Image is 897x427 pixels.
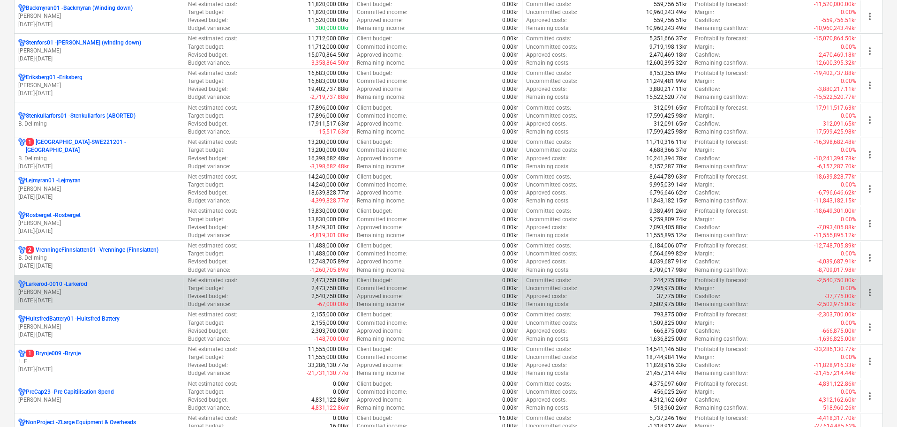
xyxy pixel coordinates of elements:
[18,120,180,128] p: B. Dellming
[502,155,518,163] p: 0.00kr
[646,93,687,101] p: 15,522,520.77kr
[695,216,714,224] p: Margin :
[18,177,26,185] div: Project has multi currencies enabled
[18,350,180,374] div: 1Brynje009 -BrynjeL. E[DATE]-[DATE]
[357,24,406,32] p: Remaining income :
[502,189,518,197] p: 0.00kr
[646,112,687,120] p: 17,599,425.98kr
[18,82,180,90] p: [PERSON_NAME]
[18,315,26,323] div: Project has multi currencies enabled
[841,146,856,154] p: 0.00%
[649,207,687,215] p: 9,389,491.26kr
[817,163,856,171] p: -6,157,287.70kr
[695,0,748,8] p: Profitability forecast :
[526,59,570,67] p: Remaining costs :
[18,396,180,404] p: [PERSON_NAME]
[18,138,180,171] div: 1[GEOGRAPHIC_DATA]-SWE221201 -[GEOGRAPHIC_DATA]B. Dellming[DATE]-[DATE]
[822,120,856,128] p: -312,091.65kr
[502,24,518,32] p: 0.00kr
[502,93,518,101] p: 0.00kr
[18,211,180,235] div: Rosberget -Rosberget[PERSON_NAME][DATE]-[DATE]
[817,51,856,59] p: -2,470,469.18kr
[18,388,26,396] div: Project has multi currencies enabled
[526,189,567,197] p: Approved costs :
[308,224,349,232] p: 18,649,301.00kr
[310,59,349,67] p: -3,358,864.50kr
[18,366,180,374] p: [DATE] - [DATE]
[526,93,570,101] p: Remaining costs :
[18,90,180,97] p: [DATE] - [DATE]
[357,51,403,59] p: Approved income :
[695,128,748,136] p: Remaining cashflow :
[357,35,392,43] p: Client budget :
[695,224,720,232] p: Cashflow :
[308,216,349,224] p: 13,830,000.00kr
[308,85,349,93] p: 19,402,737.88kr
[18,254,180,262] p: B. Dellming
[357,0,392,8] p: Client budget :
[188,155,228,163] p: Revised budget :
[18,155,180,163] p: B. Dellming
[864,356,875,367] span: more_vert
[695,163,748,171] p: Remaining cashflow :
[18,288,180,296] p: [PERSON_NAME]
[18,138,26,154] div: Project has multi currencies enabled
[649,85,687,93] p: 3,880,217.11kr
[357,85,403,93] p: Approved income :
[308,207,349,215] p: 13,830,000.00kr
[308,146,349,154] p: 13,200,000.00kr
[18,163,180,171] p: [DATE] - [DATE]
[310,163,349,171] p: -3,198,682.48kr
[357,207,392,215] p: Client budget :
[357,120,403,128] p: Approved income :
[308,104,349,112] p: 17,896,000.00kr
[814,93,856,101] p: -15,522,520.77kr
[18,193,180,201] p: [DATE] - [DATE]
[188,242,237,250] p: Net estimated cost :
[864,11,875,22] span: more_vert
[526,24,570,32] p: Remaining costs :
[188,104,237,112] p: Net estimated cost :
[695,155,720,163] p: Cashflow :
[864,45,875,57] span: more_vert
[864,183,875,195] span: more_vert
[18,315,180,339] div: HultsfredBattery01 -Hultsfred Battery[PERSON_NAME][DATE]-[DATE]
[695,8,714,16] p: Margin :
[695,43,714,51] p: Margin :
[357,181,407,189] p: Committed income :
[814,69,856,77] p: -19,402,737.88kr
[18,4,26,12] div: Project has multi currencies enabled
[308,112,349,120] p: 17,896,000.00kr
[188,8,225,16] p: Target budget :
[357,59,406,67] p: Remaining income :
[188,24,230,32] p: Budget variance :
[502,207,518,215] p: 0.00kr
[502,0,518,8] p: 0.00kr
[526,104,571,112] p: Committed costs :
[649,216,687,224] p: 9,259,809.74kr
[357,138,392,146] p: Client budget :
[502,216,518,224] p: 0.00kr
[814,24,856,32] p: -10,960,243.49kr
[357,112,407,120] p: Committed income :
[649,181,687,189] p: 9,995,039.14kr
[357,93,406,101] p: Remaining income :
[502,77,518,85] p: 0.00kr
[26,419,136,427] p: NonProject - ZLarge Equipment & Overheads
[526,146,577,154] p: Uncommitted costs :
[18,388,180,404] div: PreCap23 -Pre Capitilisation Spend[PERSON_NAME]
[695,35,748,43] p: Profitability forecast :
[695,16,720,24] p: Cashflow :
[18,211,26,219] div: Project has multi currencies enabled
[308,69,349,77] p: 16,683,000.00kr
[654,120,687,128] p: 312,091.65kr
[310,232,349,240] p: -4,819,301.00kr
[526,51,567,59] p: Approved costs :
[188,77,225,85] p: Target budget :
[646,128,687,136] p: 17,599,425.98kr
[654,104,687,112] p: 312,091.65kr
[357,128,406,136] p: Remaining income :
[526,69,571,77] p: Committed costs :
[646,197,687,205] p: 11,843,182.15kr
[308,189,349,197] p: 18,639,828.77kr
